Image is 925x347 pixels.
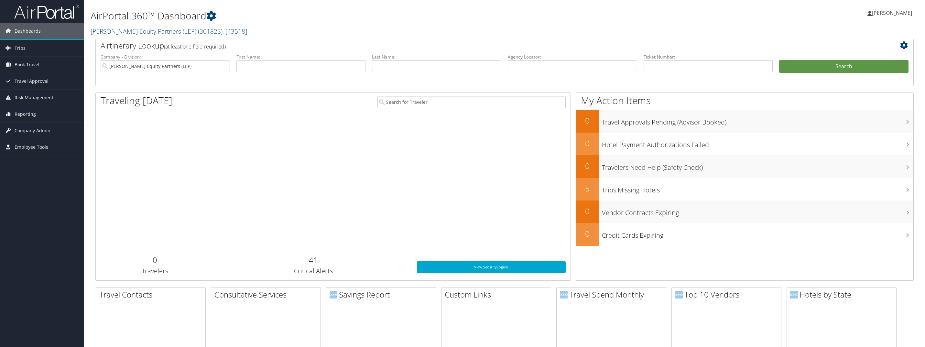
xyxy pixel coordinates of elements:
label: Ticket Number: [644,54,773,60]
span: Travel Approval [15,73,49,89]
h2: 0 [576,115,599,126]
h3: Critical Alerts [219,266,407,276]
span: Reporting [15,106,36,122]
h2: 5 [576,183,599,194]
span: , [ 43518 ] [223,27,247,36]
h2: 0 [576,228,599,239]
span: Risk Management [15,90,53,106]
h2: Hotels by State [790,289,896,300]
span: Employee Tools [15,139,48,155]
a: 0Vendor Contracts Expiring [576,201,913,223]
h2: Travel Contacts [99,289,205,300]
img: domo-logo.png [330,291,337,298]
h3: Hotel Payment Authorizations Failed [602,137,913,149]
a: 0Credit Cards Expiring [576,223,913,246]
label: First Name: [236,54,366,60]
h3: Credit Cards Expiring [602,228,913,240]
img: domo-logo.png [675,291,683,298]
label: Company - Division: [101,54,230,60]
img: airportal-logo.png [14,4,79,19]
h2: Airtinerary Lookup [101,40,840,51]
span: [PERSON_NAME] [872,9,912,16]
span: Company Admin [15,123,50,139]
h3: Trips Missing Hotels [602,182,913,195]
button: Search [779,60,909,73]
h1: My Action Items [576,94,913,107]
span: Dashboards [15,23,41,39]
h2: Custom Links [445,289,551,300]
h2: 0 [576,138,599,149]
a: [PERSON_NAME] Equity Partners (LEP) [91,27,247,36]
h3: Travelers Need Help (Safety Check) [602,160,913,172]
h2: 0 [101,255,210,266]
h3: Travelers [101,266,210,276]
input: Search for Traveler [377,96,565,108]
h2: Consultative Services [214,289,321,300]
img: domo-logo.png [790,291,798,298]
a: 0Travel Approvals Pending (Advisor Booked) [576,110,913,133]
span: (at least one field required) [164,43,226,50]
label: Last Name: [372,54,501,60]
span: ( 301823 ) [198,27,223,36]
img: domo-logo.png [560,291,568,298]
h1: Traveling [DATE] [101,94,172,107]
h1: AirPortal 360™ Dashboard [91,9,643,23]
a: 5Trips Missing Hotels [576,178,913,201]
h2: 0 [576,206,599,217]
a: [PERSON_NAME] [867,3,919,23]
h2: Travel Spend Monthly [560,289,666,300]
h2: Savings Report [330,289,436,300]
h3: Travel Approvals Pending (Advisor Booked) [602,114,913,127]
a: 0Travelers Need Help (Safety Check) [576,155,913,178]
span: Book Travel [15,57,39,73]
h2: 41 [219,255,407,266]
label: Agency Locator: [508,54,637,60]
h2: Top 10 Vendors [675,289,781,300]
span: Trips [15,40,26,56]
a: View SecurityLogic® [417,261,565,273]
h2: 0 [576,160,599,171]
a: 0Hotel Payment Authorizations Failed [576,133,913,155]
h3: Vendor Contracts Expiring [602,205,913,217]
